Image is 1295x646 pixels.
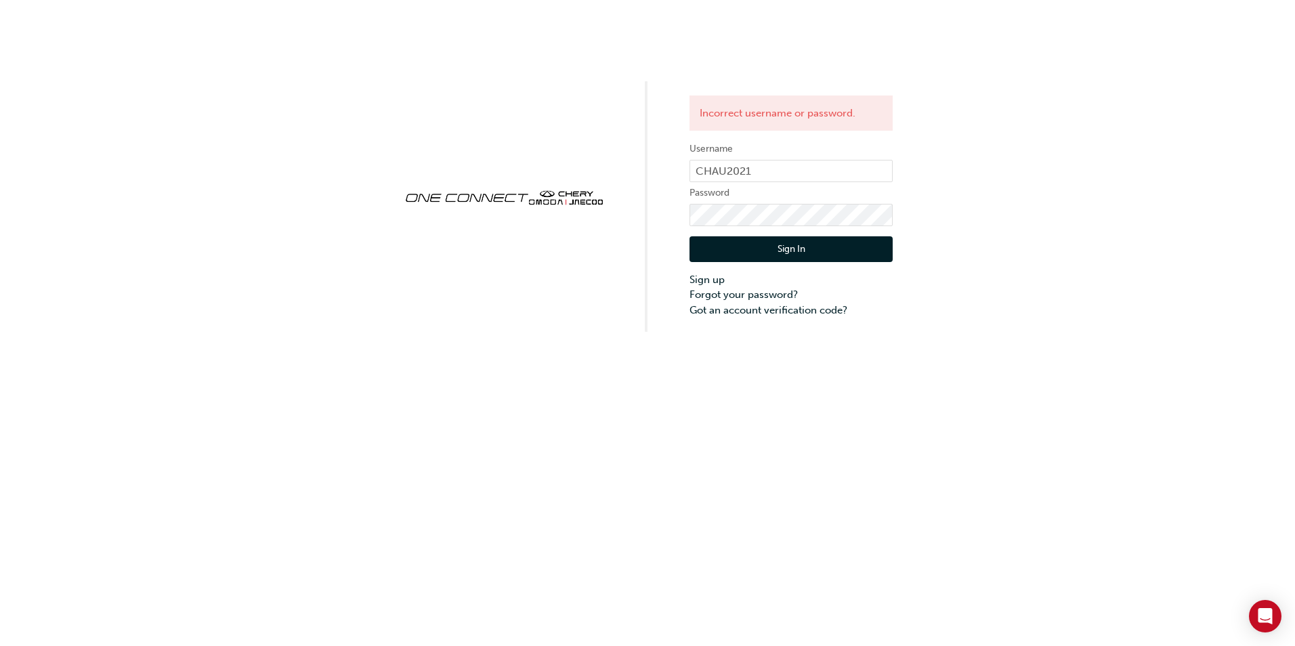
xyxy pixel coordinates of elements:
[689,236,893,262] button: Sign In
[689,303,893,318] a: Got an account verification code?
[689,160,893,183] input: Username
[402,179,606,214] img: oneconnect
[689,95,893,131] div: Incorrect username or password.
[1249,600,1281,632] div: Open Intercom Messenger
[689,185,893,201] label: Password
[689,287,893,303] a: Forgot your password?
[689,141,893,157] label: Username
[689,272,893,288] a: Sign up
